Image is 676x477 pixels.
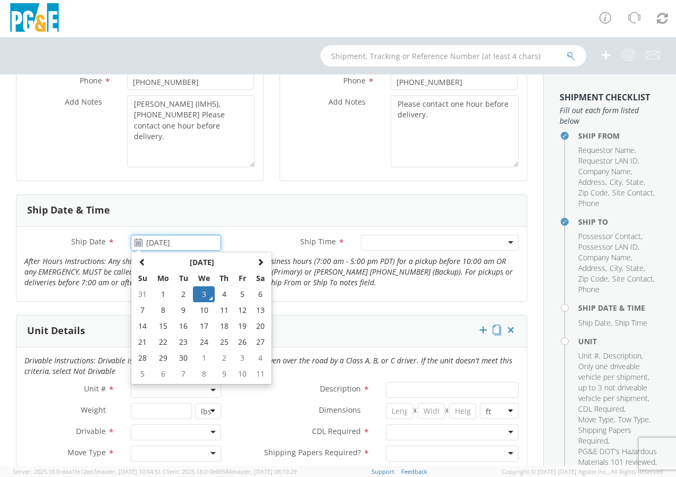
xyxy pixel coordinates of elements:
li: , [603,351,643,361]
td: 7 [174,366,193,382]
span: Description [320,384,361,394]
td: 17 [193,318,215,334]
td: 25 [215,334,233,350]
span: Fill out each form listed below [560,105,660,126]
td: 5 [234,286,252,302]
span: Drivable [76,426,106,436]
span: Move Type [67,447,106,457]
a: Support [371,467,394,475]
span: Phone [578,198,599,208]
span: Phone [80,75,102,86]
span: Address [578,177,605,187]
td: 8 [193,366,215,382]
span: Dimensions [319,405,361,415]
td: 28 [133,350,152,366]
li: , [578,166,632,177]
li: , [626,177,645,188]
td: 1 [152,286,174,302]
span: Previous Month [139,258,146,266]
td: 3 [193,286,215,302]
span: Description [603,351,641,361]
li: , [578,156,639,166]
span: Zip Code [578,274,608,284]
li: , [578,242,639,252]
td: 11 [251,366,269,382]
span: Server: 2025.18.0-daa1fe12ee7 [13,467,161,475]
span: CDL Required [578,404,624,414]
td: 22 [152,334,174,350]
li: , [610,263,623,274]
td: 10 [193,302,215,318]
span: Shipping Papers Required [578,425,631,446]
span: Next Month [257,258,264,266]
li: , [578,274,610,284]
td: 2 [215,350,233,366]
td: 31 [133,286,152,302]
li: , [578,188,610,198]
span: Tow Type [618,414,649,424]
span: master, [DATE] 10:04:51 [96,467,161,475]
td: 5 [133,366,152,382]
td: 6 [251,286,269,302]
span: X [445,403,450,419]
td: 29 [152,350,174,366]
span: City [610,263,622,273]
li: , [578,351,601,361]
td: 16 [174,318,193,334]
span: X [413,403,418,419]
h3: Unit Details [27,326,85,336]
li: , [578,231,643,242]
td: 3 [234,350,252,366]
img: pge-logo-06675f144f4cfa6a6814.png [8,3,61,35]
td: 7 [133,302,152,318]
span: Ship Time [300,236,336,246]
span: State [626,263,644,273]
td: 14 [133,318,152,334]
span: Add Notes [328,97,366,107]
input: Length [386,403,413,419]
span: State [626,177,644,187]
span: Company Name [578,166,631,176]
td: 12 [234,302,252,318]
span: City [610,177,622,187]
td: 20 [251,318,269,334]
span: Only one driveable vehicle per shipment, up to 3 not driveable vehicle per shipment [578,361,649,403]
td: 30 [174,350,193,366]
td: 1 [193,350,215,366]
td: 11 [215,302,233,318]
h4: Unit [578,337,660,345]
th: Tu [174,270,193,286]
span: PG&E DOT's Hazardous Materials 101 reviewed [578,446,657,467]
span: Requestor Name [578,145,635,155]
th: Sa [251,270,269,286]
li: , [626,263,645,274]
h4: Ship From [578,132,660,140]
td: 8 [152,302,174,318]
th: Fr [234,270,252,286]
td: 27 [251,334,269,350]
td: 13 [251,302,269,318]
input: Height [449,403,476,419]
span: Requestor LAN ID [578,156,638,166]
th: We [193,270,215,286]
td: 2 [174,286,193,302]
th: Select Month [152,254,251,270]
span: Move Type [578,414,614,424]
li: , [578,263,607,274]
span: Unit # [578,351,599,361]
span: Shipping Papers Required? [264,447,361,457]
td: 21 [133,334,152,350]
i: Drivable Instructions: Drivable is a unit that is roadworthy and can be driven over the road by a... [24,355,512,376]
span: Copyright © [DATE]-[DATE] Agistix Inc., All Rights Reserved [502,467,663,476]
td: 9 [215,366,233,382]
li: , [578,177,607,188]
th: Th [215,270,233,286]
td: 10 [234,366,252,382]
input: Shipment, Tracking or Reference Number (at least 4 chars) [320,45,586,66]
input: Width [418,403,445,419]
li: , [612,274,655,284]
span: Company Name [578,252,631,262]
span: Weight [81,405,106,415]
h4: Ship To [578,218,660,226]
li: , [578,425,657,446]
